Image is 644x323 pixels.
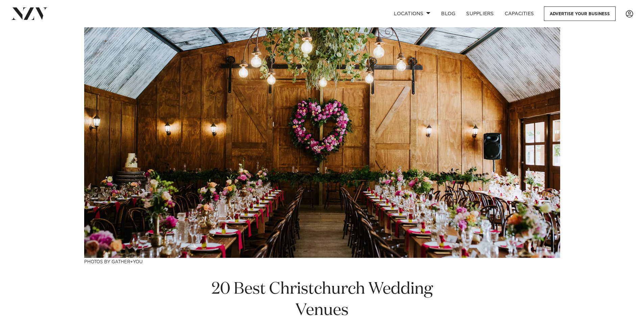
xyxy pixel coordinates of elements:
[11,7,48,20] img: nzv-logo.png
[207,279,438,321] h1: 20 Best Christchurch Wedding Venues
[436,6,461,21] a: BLOG
[544,6,616,21] a: Advertise your business
[84,27,560,258] img: 20 Best Christchurch Wedding Venues
[499,6,540,21] a: Capacities
[388,6,436,21] a: Locations
[461,6,499,21] a: SUPPLIERS
[84,258,560,265] h3: Photos by Gather+You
